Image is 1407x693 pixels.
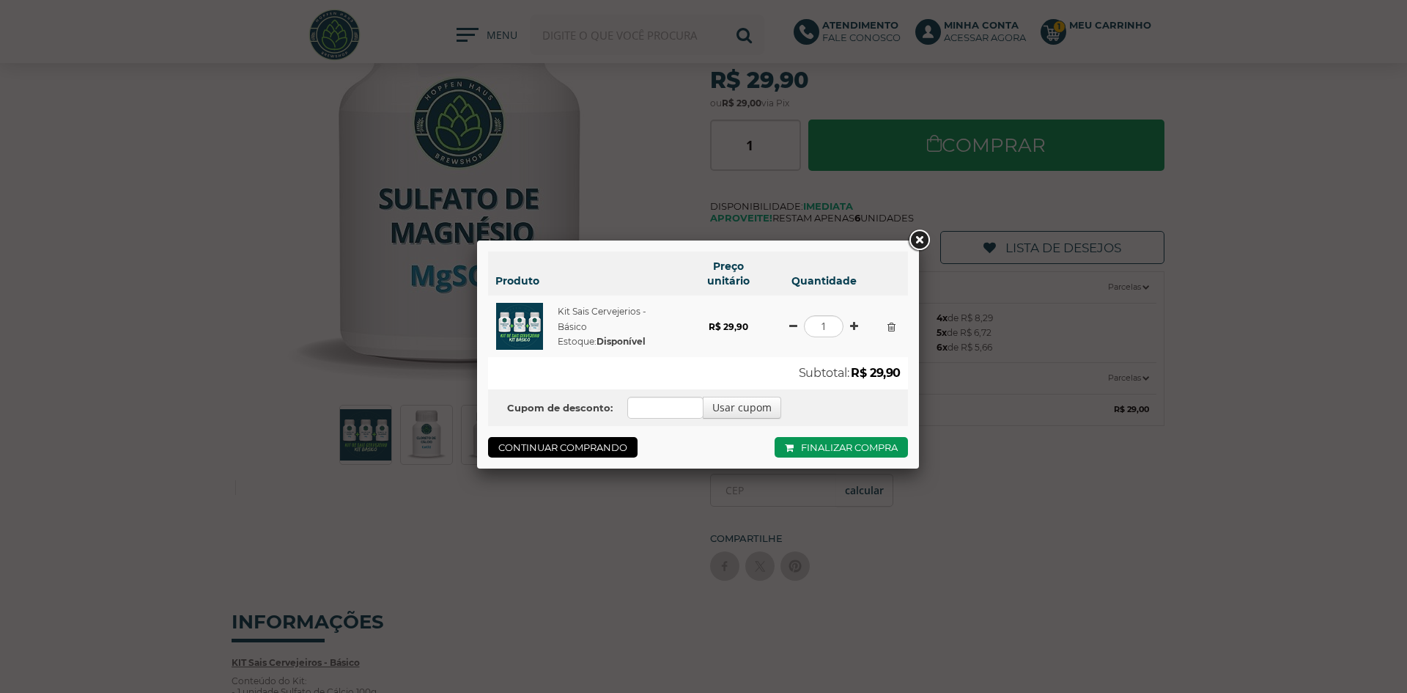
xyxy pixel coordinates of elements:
button: Usar cupom [703,397,781,419]
a: Kit Sais Cervejerios - Básico [558,306,646,332]
a: Finalizar compra [775,437,908,458]
h6: Produto [495,274,677,288]
a: Close [906,227,932,254]
h6: Quantidade [780,274,868,288]
strong: R$ 29,90 [709,320,748,331]
img: Kit Sais Cervejerios - Básico [496,303,543,350]
strong: R$ 29,90 [851,366,901,380]
b: Cupom de desconto: [507,402,613,414]
span: Estoque: [558,336,646,347]
span: Subtotal: [799,366,849,380]
h6: Preço unitário [692,259,765,288]
a: Continuar comprando [488,437,638,458]
strong: Disponível [597,336,646,347]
